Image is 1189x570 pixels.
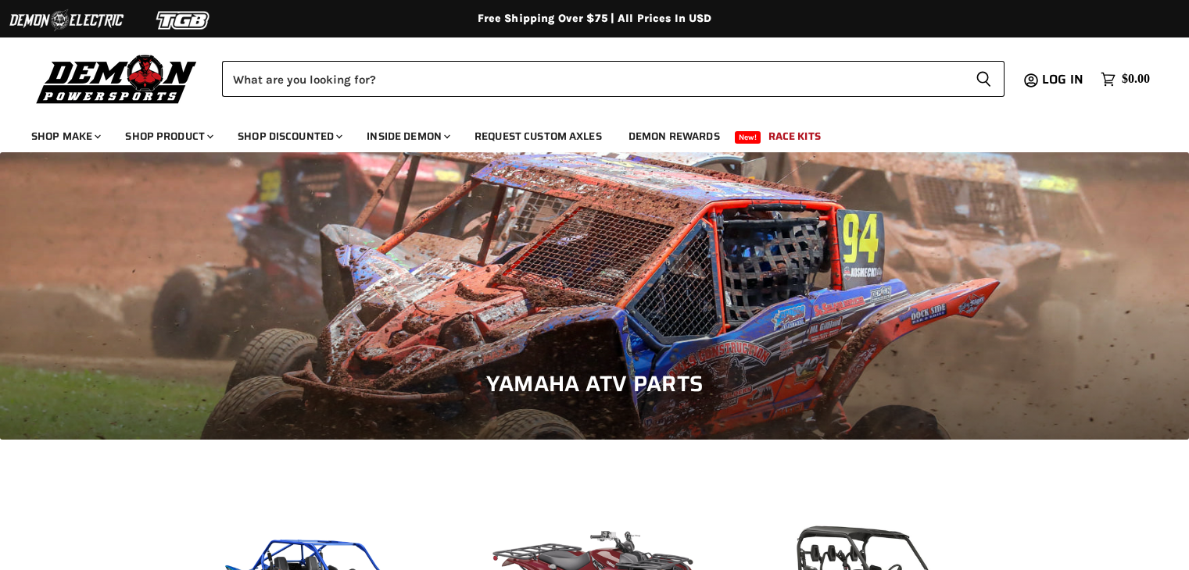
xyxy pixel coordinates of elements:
span: $0.00 [1122,72,1150,87]
span: Log in [1042,69,1083,89]
a: Shop Product [113,120,223,152]
ul: Main menu [20,114,1146,152]
form: Product [222,61,1005,97]
a: $0.00 [1093,68,1158,91]
img: Demon Electric Logo 2 [8,5,125,35]
h1: Yamaha ATV Parts [23,371,1166,397]
a: Inside Demon [355,120,460,152]
button: Search [963,61,1005,97]
a: Race Kits [757,120,833,152]
input: Search [222,61,963,97]
span: New! [735,131,761,144]
img: TGB Logo 2 [125,5,242,35]
a: Shop Discounted [226,120,352,152]
a: Log in [1035,73,1093,87]
img: Demon Powersports [31,51,202,106]
a: Demon Rewards [617,120,732,152]
a: Request Custom Axles [463,120,614,152]
a: Shop Make [20,120,110,152]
